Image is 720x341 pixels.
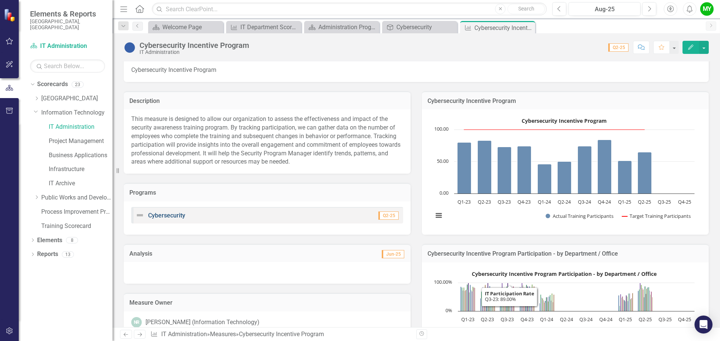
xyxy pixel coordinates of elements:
[492,291,493,311] path: Q2-23, 70. SO Participation Rate.
[538,198,551,205] text: Q1-24
[474,287,475,311] path: Q1-23, 84. TO Participation Rate.
[501,316,514,323] text: Q3-23
[41,94,112,103] a: [GEOGRAPHIC_DATA]
[540,316,553,323] text: Q1-24
[508,295,510,311] path: Q3-23, 55. HS Participation Rate.
[463,287,465,311] path: Q1-23, 83. CR Participation Rate.
[486,293,487,311] path: Q2-23, 61. FFM Participation Rate.
[546,213,614,219] button: Show Actual Training Participants
[629,293,630,311] path: Q1-25, 62.6. PWD Participation Rate.
[553,294,555,311] path: Q1-24, 58. PH Participation Rate.
[544,302,545,311] path: Q1-24, 31. CA Participation Rate.
[621,297,622,311] path: Q1-25, 47.62. CR Participation Rate.
[62,251,74,258] div: 13
[507,4,545,14] button: Search
[139,41,249,49] div: Cybersecurity Incentive Program
[542,298,543,311] path: Q1-24, 46. CR Participation Rate.
[524,291,525,311] path: Q4-23, 69. CA Participation Rate.
[480,298,481,311] path: Q2-23, 46. AO Participation Rate.
[645,286,646,311] path: Q2-25, 87.5. FN Participation Rate.
[30,60,105,73] input: Search Below...
[396,22,455,32] div: Cybersecurity
[579,316,593,323] text: Q3-24
[540,294,541,311] path: Q1-24, 59. C&R Participation Rate.
[640,283,641,311] path: Q2-25, 100. BoCC Participation Rate.
[520,287,521,311] path: Q4-23, 85. AO Participation Rate.
[578,146,592,194] path: Q3-24, 74. Actual Training Participants.
[434,278,452,285] text: 100.00%
[504,290,505,311] path: Q3-23, 72. CO Participation Rate.
[558,162,571,194] path: Q2-24, 50. Actual Training Participants.
[439,189,448,196] text: 0.00
[622,213,691,219] button: Show Target Training Participants
[150,22,221,32] a: Welcome Page
[4,9,17,22] img: ClearPoint Strategy
[384,22,455,32] a: Cybersecurity
[638,290,639,311] path: Q2-25, 72.1. AO Participation Rate.
[598,198,611,205] text: Q4-24
[529,286,530,311] path: Q4-23, 88. IT Participation Rate.
[469,292,470,311] path: Q1-23, 67. HS Participation Rate.
[124,42,136,54] img: Baselining
[162,22,221,32] div: Welcome Page
[545,301,546,311] path: Q1-24, 36. FFM Participation Rate.
[460,283,685,311] g: AO Participation Rate, bar series 1 of 16 with 12 bars.
[517,198,531,205] text: Q4-23
[631,298,632,311] path: Q1-25, 45.83. TO Participation Rate.
[626,295,627,311] path: Q1-25, 56. HR Participation Rate.
[49,151,112,160] a: Business Applications
[550,295,551,311] path: Q1-24, 57. OS Participation Rate.
[700,2,714,16] div: MY
[622,296,623,311] path: Q1-25, 52.63. CO Participation Rate.
[465,290,466,311] path: Q1-23, 74. CA Participation Rate.
[49,179,112,188] a: IT Archive
[131,115,403,166] p: This measure is designed to allow our organization to assess the effectiveness and impact of the ...
[500,289,501,311] path: Q3-23, 78. AO Participation Rate.
[517,146,531,194] path: Q4-23, 74. Actual Training Participants.
[129,250,266,257] h3: Analysis
[37,236,62,245] a: Elements
[472,291,473,311] path: Q1-23, 71. PWD Participation Rate.
[608,43,628,52] span: Q2-25
[41,222,112,231] a: Training Scorecard
[560,316,573,323] text: Q2-24
[619,305,620,311] path: Q1-25, 19.55. C&R Participation Rate.
[463,128,646,131] g: Target Training Participants, series 2 of 2. Line with 12 data points.
[437,158,448,164] text: 50.00
[523,287,525,311] path: Q4-23, 83. CO Participation Rate.
[427,98,703,104] h3: Cybersecurity Incentive Program
[457,143,471,194] path: Q1-23, 80. Actual Training Participants.
[513,286,514,311] path: Q3-23, 88. TO Participation Rate.
[148,212,185,219] a: Cybersecurity
[482,287,483,311] path: Q2-23, 83. BoCC Participation Rate.
[502,283,503,311] path: Q3-23, 100. BoCC Participation Rate.
[552,293,553,311] path: Q1-24, 62. SO Participation Rate.
[461,316,474,323] text: Q1-23
[550,300,552,311] path: Q1-24, 38. PWD Participation Rate.
[530,290,531,311] path: Q4-23, 75. OS Participation Rate.
[49,137,112,146] a: Project Management
[150,330,411,339] div: » »
[478,198,491,205] text: Q2-23
[427,250,703,257] h3: Cybersecurity Incentive Program Participation - by Department / Office
[558,198,571,205] text: Q2-24
[72,81,84,88] div: 23
[514,287,515,311] path: Q3-23, 82. PH Participation Rate.
[505,293,506,311] path: Q3-23, 61. CA Participation Rate.
[645,293,646,311] path: Q2-25, 60.9. HR Participation Rate.
[641,284,642,311] path: Q2-25, 92.5. CR Participation Rate.
[483,290,484,311] path: Q2-23, 73. CR Participation Rate.
[694,316,712,334] div: Open Intercom Messenger
[41,194,112,202] a: Public Works and Development
[625,301,626,311] path: Q1-25, 34.38. FN Participation Rate.
[548,301,549,311] path: Q1-24, 35. HS Participation Rate.
[478,141,492,194] path: Q2-23, 82.63. Actual Training Participants.
[518,6,534,12] span: Search
[445,307,452,314] text: 0%
[678,198,691,205] text: Q4-25
[520,287,522,311] path: Q4-23, 82. C&R Participation Rate.
[210,331,236,338] a: Measures
[30,42,105,51] a: IT Administration
[487,283,489,311] path: Q2-23, 100. HR Participation Rate.
[501,287,502,311] path: Q3-23, 82. C&R Participation Rate.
